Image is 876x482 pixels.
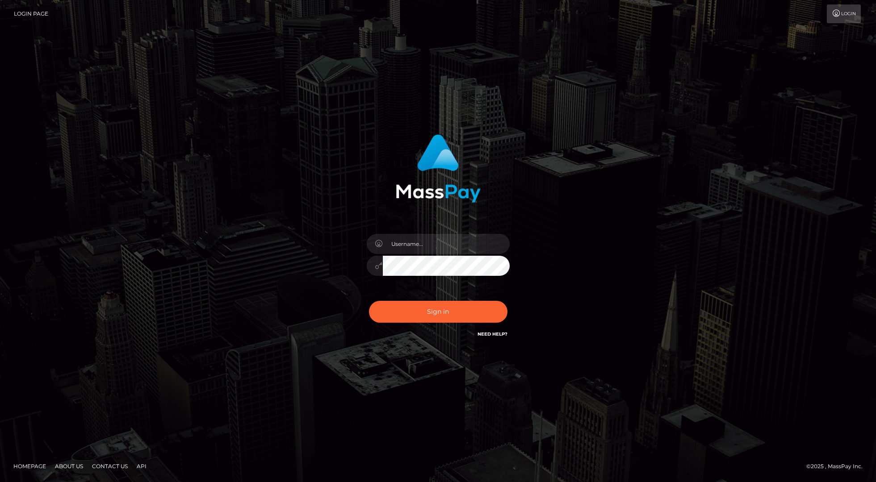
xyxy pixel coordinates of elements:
[10,459,50,473] a: Homepage
[478,331,507,337] a: Need Help?
[383,234,510,254] input: Username...
[88,459,131,473] a: Contact Us
[396,134,481,203] img: MassPay Login
[806,461,869,471] div: © 2025 , MassPay Inc.
[14,4,48,23] a: Login Page
[827,4,861,23] a: Login
[133,459,150,473] a: API
[369,301,507,323] button: Sign in
[51,459,87,473] a: About Us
